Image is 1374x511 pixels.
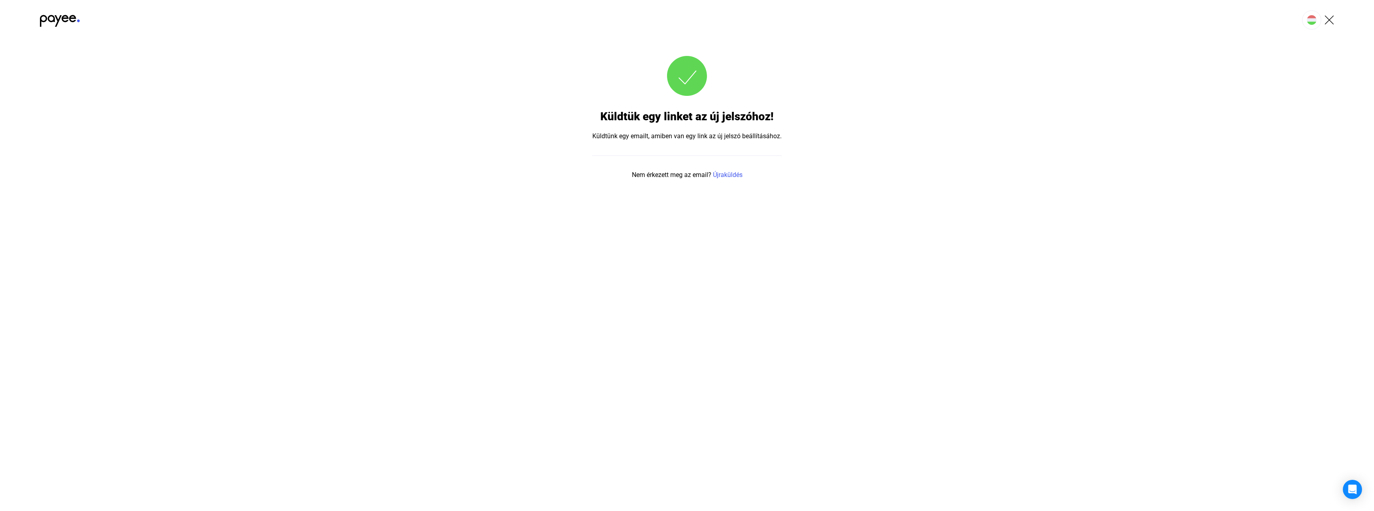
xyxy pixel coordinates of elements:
img: HU [1307,15,1316,25]
img: X [1324,15,1334,25]
img: black-payee-blue-dot.svg [40,10,80,27]
span: Nem érkezett meg az email? [632,170,711,180]
span: Küldtünk egy emailt, amiben van egy link az új jelszó beállításához. [592,131,782,141]
img: checkmark-green-circle-big [667,56,707,96]
h1: Küldtük egy linket az új jelszóhoz! [600,109,774,123]
div: Open Intercom Messenger [1343,480,1362,499]
a: Újraküldés [713,170,743,180]
button: HU [1302,10,1321,30]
